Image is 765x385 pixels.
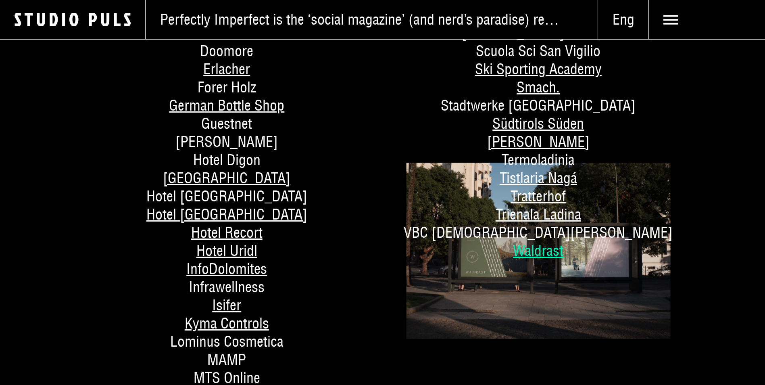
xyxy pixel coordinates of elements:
a: [GEOGRAPHIC_DATA] [163,169,290,187]
span: Perfectly Imperfect is the ‘social magazine’ (and nerd’s paradise) remodelling the online sphere [160,10,569,29]
span: [PERSON_NAME] [175,132,278,151]
a: InfoDolomites [186,259,267,278]
span: Hotel Digon [193,151,261,169]
a: Erlacher [203,60,250,78]
a: Südtirols Süden [492,114,584,133]
a: [PERSON_NAME] [487,132,590,151]
span: Doomore [200,42,253,60]
span: Eng [598,10,648,29]
span: Termoladinia [502,151,575,169]
span: Stadtwerke [GEOGRAPHIC_DATA] [441,96,636,115]
a: Trienala Ladina [496,205,581,224]
span: Scuola Sci San Vigilio [476,42,600,60]
a: Tistlaria Nagá [500,169,577,187]
a: Ski Sporting Academy [475,60,602,78]
span: Hotel [GEOGRAPHIC_DATA] [146,187,307,205]
a: German Bottle Shop [169,96,284,115]
a: Tratterhof [511,187,566,205]
a: Kyma Controls [185,314,269,333]
span: Lominus Cosmetica [170,332,283,351]
a: Waldrast [513,241,563,260]
a: Hotel Uridl [196,241,257,260]
a: Hotel [GEOGRAPHIC_DATA] [146,205,307,224]
span: VBC [DEMOGRAPHIC_DATA][PERSON_NAME] [404,223,673,242]
a: Hotel Recort [191,223,263,242]
span: Forer Holz [198,78,256,96]
a: Smach. [517,78,560,96]
span: Guestnet [201,114,252,133]
span: MAMP [207,350,246,369]
a: Isifer [212,296,241,314]
span: Infrawellness [189,278,265,296]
